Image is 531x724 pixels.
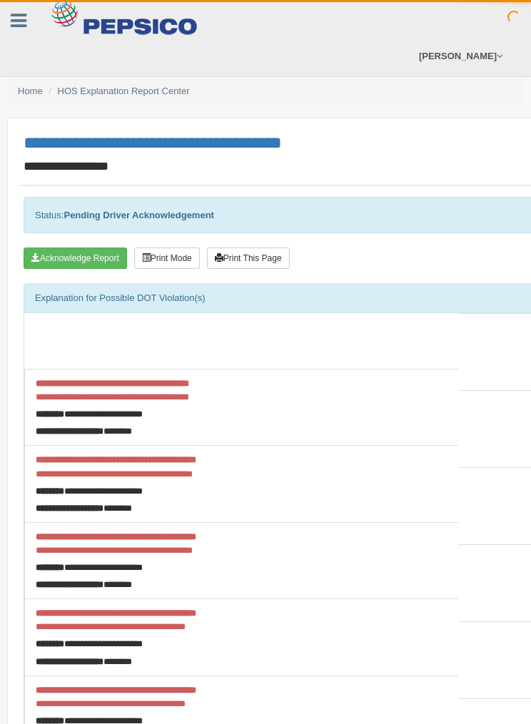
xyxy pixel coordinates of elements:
[18,86,43,96] a: Home
[207,248,290,269] button: Print This Page
[134,248,200,269] button: Print Mode
[58,86,190,96] a: HOS Explanation Report Center
[64,210,213,220] strong: Pending Driver Acknowledgement
[412,36,510,76] a: [PERSON_NAME]
[24,248,127,269] button: Acknowledge Receipt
